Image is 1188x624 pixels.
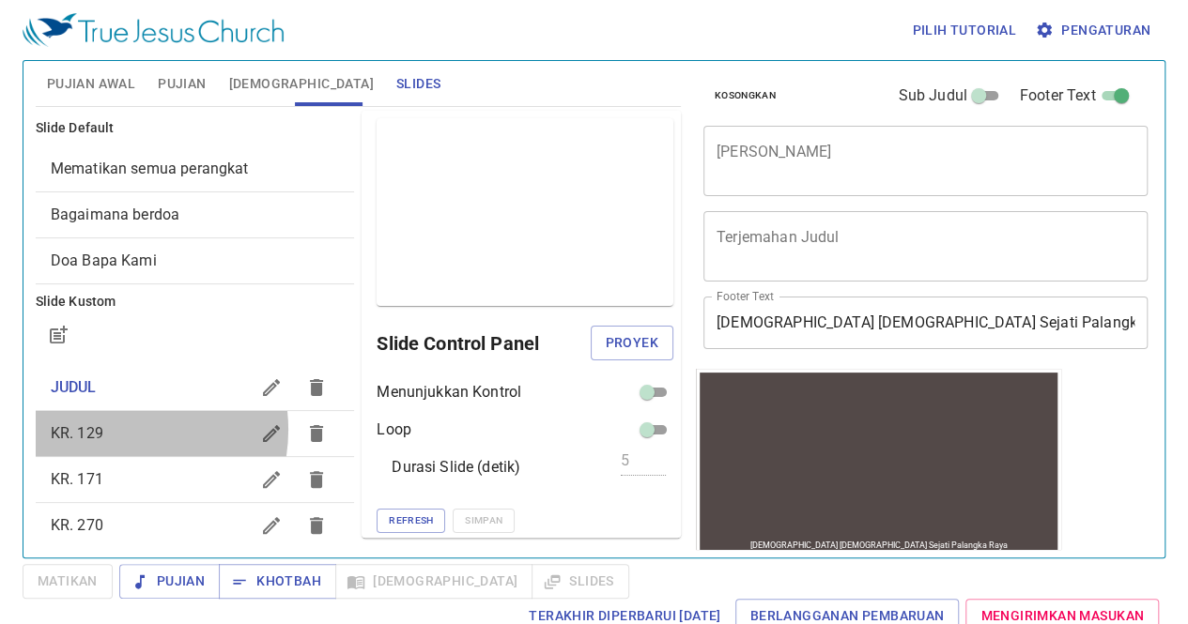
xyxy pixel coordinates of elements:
[51,205,179,223] span: [object Object]
[51,378,97,396] span: JUDUL
[715,87,776,104] span: Kosongkan
[229,72,374,96] span: [DEMOGRAPHIC_DATA]
[36,118,355,139] h6: Slide Default
[377,509,445,533] button: Refresh
[389,512,433,529] span: Refresh
[377,328,590,358] h6: Slide Control Panel
[703,84,787,107] button: Kosongkan
[904,13,1024,48] button: Pilih tutorial
[1039,19,1150,42] span: Pengaturan
[36,192,355,237] div: Bagaimana berdoa
[36,503,355,548] div: KR. 270
[134,570,205,593] span: Pujian
[51,424,103,442] span: KR. 129
[51,516,103,534] span: KR. 270
[119,564,220,599] button: Pujian
[696,369,1061,556] iframe: from-child
[51,470,103,488] span: KR. 171
[47,72,135,96] span: Pujian Awal
[36,146,355,191] div: Mematikan semua perangkat
[591,326,673,360] button: Proyek
[234,570,321,593] span: Khotbah
[36,365,355,410] div: JUDUL
[377,381,521,403] p: Menunjukkan Kontrol
[392,456,520,479] p: Durasi Slide (detik)
[36,238,355,283] div: Doa Bapa Kami
[898,84,966,107] span: Sub Judul
[1020,84,1096,107] span: Footer Text
[606,331,658,355] span: Proyek
[36,411,355,456] div: KR. 129
[36,457,355,502] div: KR. 171
[51,251,157,269] span: [object Object]
[36,292,355,312] h6: Slide Kustom
[23,13,284,47] img: True Jesus Church
[377,419,411,441] p: Loop
[51,160,249,177] span: [object Object]
[219,564,336,599] button: Khotbah
[912,19,1016,42] span: Pilih tutorial
[158,72,206,96] span: Pujian
[396,72,440,96] span: Slides
[1031,13,1158,48] button: Pengaturan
